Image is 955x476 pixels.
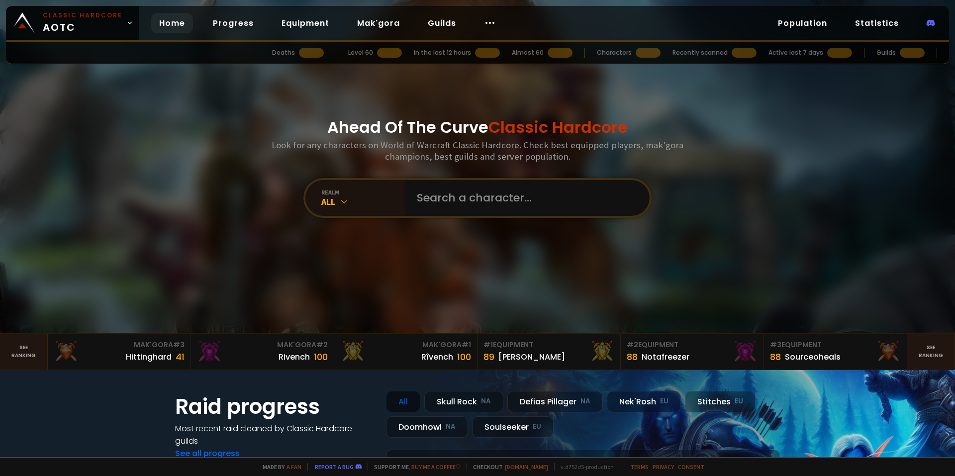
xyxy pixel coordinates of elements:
a: [DATE]zgpetri on godDefias Pillager8 /90 [386,450,780,476]
span: # 3 [173,340,185,350]
div: Mak'Gora [197,340,328,350]
div: Rivench [279,351,310,363]
div: Notafreezer [642,351,689,363]
div: 88 [770,350,781,364]
a: Guilds [420,13,464,33]
div: Active last 7 days [768,48,823,57]
span: # 1 [462,340,471,350]
span: # 2 [627,340,638,350]
div: Equipment [483,340,614,350]
h3: Look for any characters on World of Warcraft Classic Hardcore. Check best equipped players, mak'g... [268,139,687,162]
span: Support me, [368,463,461,471]
a: Privacy [653,463,674,471]
a: Consent [678,463,704,471]
div: Level 60 [348,48,373,57]
div: Mak'Gora [54,340,185,350]
small: Classic Hardcore [43,11,122,20]
small: NA [580,396,590,406]
div: Rîvench [421,351,453,363]
div: Deaths [272,48,295,57]
div: 100 [457,350,471,364]
div: Nek'Rosh [607,391,681,412]
a: Mak'Gora#3Hittinghard41 [48,334,191,370]
span: Checkout [467,463,548,471]
h4: Most recent raid cleaned by Classic Hardcore guilds [175,422,374,447]
a: a fan [286,463,301,471]
div: Stitches [685,391,756,412]
div: All [386,391,420,412]
small: NA [481,396,491,406]
div: In the last 12 hours [414,48,471,57]
div: Skull Rock [424,391,503,412]
div: All [321,196,405,207]
a: Mak'Gora#1Rîvench100 [334,334,477,370]
a: Equipment [274,13,337,33]
a: Report a bug [315,463,354,471]
div: Guilds [876,48,896,57]
span: # 3 [770,340,781,350]
a: Mak'gora [349,13,408,33]
a: #1Equipment89[PERSON_NAME] [477,334,621,370]
a: Terms [630,463,649,471]
div: Equipment [770,340,901,350]
div: Soulseeker [472,416,554,438]
div: Recently scanned [672,48,728,57]
div: Hittinghard [126,351,172,363]
div: Characters [597,48,632,57]
a: Progress [205,13,262,33]
input: Search a character... [411,180,638,216]
span: Classic Hardcore [488,116,628,138]
div: Doomhowl [386,416,468,438]
a: Mak'Gora#2Rivench100 [191,334,334,370]
span: # 2 [316,340,328,350]
div: 100 [314,350,328,364]
a: See all progress [175,448,240,459]
a: Population [770,13,835,33]
a: #2Equipment88Notafreezer [621,334,764,370]
a: Statistics [847,13,907,33]
span: AOTC [43,11,122,35]
h1: Raid progress [175,391,374,422]
div: realm [321,189,405,196]
small: EU [533,422,541,432]
a: Seeranking [907,334,955,370]
small: EU [735,396,743,406]
a: Home [151,13,193,33]
a: [DOMAIN_NAME] [505,463,548,471]
span: Made by [257,463,301,471]
div: 41 [176,350,185,364]
small: NA [446,422,456,432]
span: v. d752d5 - production [554,463,614,471]
small: EU [660,396,668,406]
span: # 1 [483,340,493,350]
div: Equipment [627,340,758,350]
div: [PERSON_NAME] [498,351,565,363]
div: 88 [627,350,638,364]
a: Classic HardcoreAOTC [6,6,139,40]
div: 89 [483,350,494,364]
div: Mak'Gora [340,340,471,350]
a: Buy me a coffee [411,463,461,471]
div: Almost 60 [512,48,544,57]
h1: Ahead Of The Curve [327,115,628,139]
div: Sourceoheals [785,351,841,363]
a: #3Equipment88Sourceoheals [764,334,907,370]
div: Defias Pillager [507,391,603,412]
